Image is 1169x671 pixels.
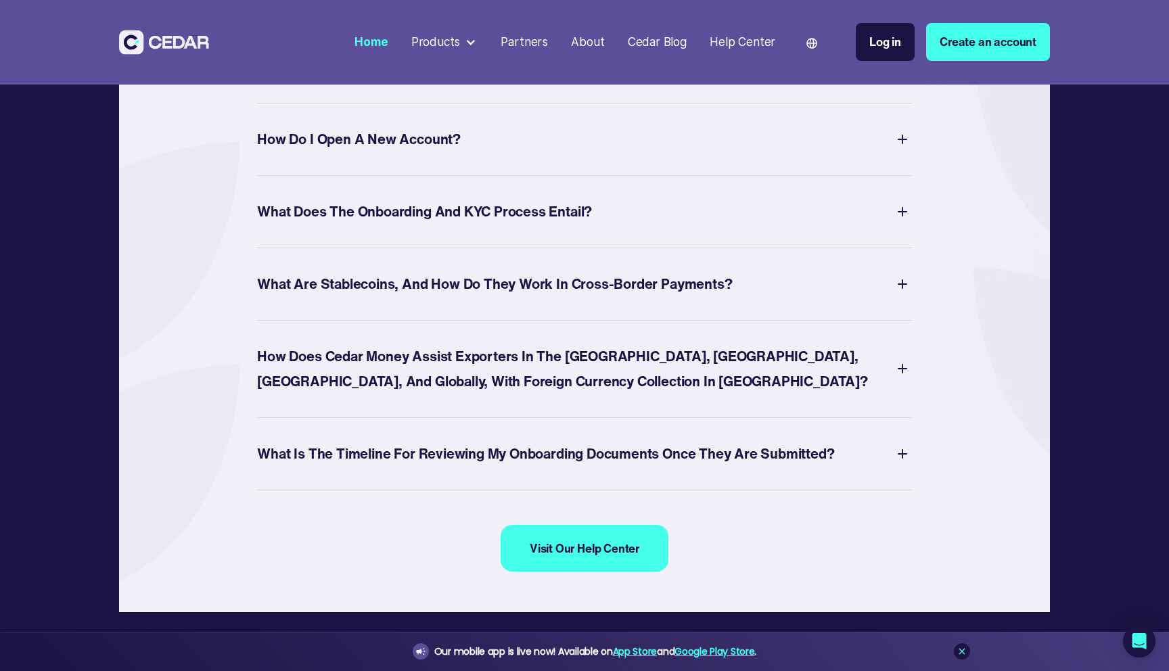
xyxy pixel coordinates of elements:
[613,645,657,658] a: App Store
[257,199,592,224] div: What Does the Onboarding and KYC Process Entail?
[571,33,604,51] div: About
[710,33,775,51] div: Help Center
[354,33,388,51] div: Home
[495,26,554,57] a: Partners
[628,33,687,51] div: Cedar Blog
[869,33,901,51] div: Log in
[501,525,668,572] a: Visit Our Help Center
[257,193,912,230] div: What Does the Onboarding and KYC Process Entail?
[501,33,548,51] div: Partners
[566,26,610,57] a: About
[257,441,834,466] div: What Is The Timeline for Reviewing My Onboarding Documents Once They are Submitted?
[622,26,692,57] a: Cedar Blog
[411,33,461,51] div: Products
[257,271,732,296] div: What are Stablecoins, and how do they work in Cross-border Payments?
[926,23,1050,61] a: Create an account
[257,121,912,158] div: How Do I Open a New Account?
[806,38,817,49] img: world icon
[1123,625,1155,657] div: Open Intercom Messenger
[257,338,912,399] div: How does Cedar Money assist Exporters in the [GEOGRAPHIC_DATA], [GEOGRAPHIC_DATA], [GEOGRAPHIC_DA...
[704,26,781,57] a: Help Center
[257,344,893,394] div: How does Cedar Money assist Exporters in the [GEOGRAPHIC_DATA], [GEOGRAPHIC_DATA], [GEOGRAPHIC_DA...
[349,26,394,57] a: Home
[856,23,915,61] a: Log in
[257,266,912,302] div: What are Stablecoins, and how do they work in Cross-border Payments?
[415,646,426,657] img: announcement
[674,645,754,658] a: Google Play Store
[257,126,461,152] div: How Do I Open a New Account?
[405,28,483,57] div: Products
[434,643,756,660] div: Our mobile app is live now! Available on and .
[257,436,912,472] div: What Is The Timeline for Reviewing My Onboarding Documents Once They are Submitted?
